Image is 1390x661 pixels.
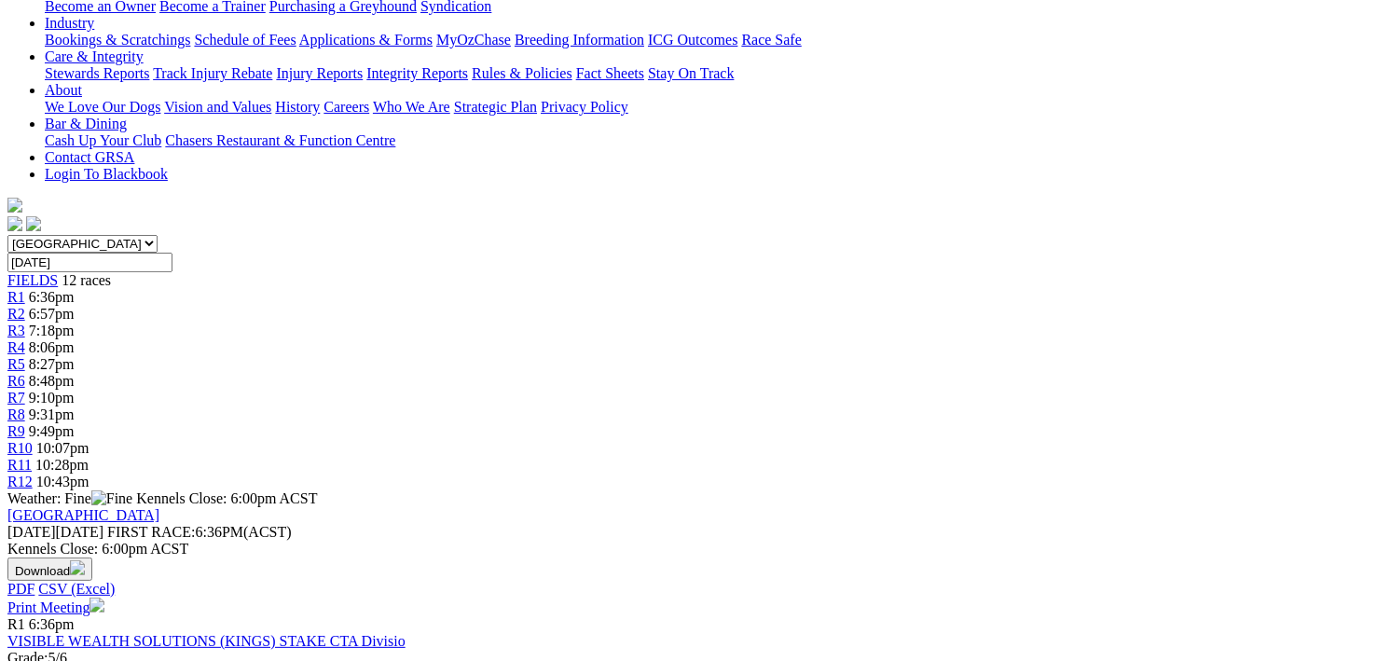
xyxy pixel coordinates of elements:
a: ICG Outcomes [648,32,737,48]
a: Stewards Reports [45,65,149,81]
span: [DATE] [7,524,103,540]
a: Cash Up Your Club [45,132,161,148]
a: R5 [7,356,25,372]
a: MyOzChase [436,32,511,48]
a: R9 [7,423,25,439]
span: 6:36PM(ACST) [107,524,292,540]
span: 8:48pm [29,373,75,389]
span: 10:07pm [36,440,89,456]
a: R12 [7,474,33,489]
span: 12 races [62,272,111,288]
a: Care & Integrity [45,48,144,64]
span: R1 [7,616,25,632]
a: Integrity Reports [366,65,468,81]
a: Breeding Information [515,32,644,48]
a: Applications & Forms [299,32,433,48]
a: History [275,99,320,115]
span: 6:57pm [29,306,75,322]
img: Fine [91,490,132,507]
span: 9:10pm [29,390,75,406]
a: Careers [323,99,369,115]
a: R1 [7,289,25,305]
a: Industry [45,15,94,31]
span: 8:27pm [29,356,75,372]
a: Bookings & Scratchings [45,32,190,48]
a: R4 [7,339,25,355]
a: PDF [7,581,34,597]
a: R3 [7,323,25,338]
a: Schedule of Fees [194,32,296,48]
span: [DATE] [7,524,56,540]
a: Who We Are [373,99,450,115]
span: Kennels Close: 6:00pm ACST [136,490,317,506]
a: Injury Reports [276,65,363,81]
img: printer.svg [89,598,104,613]
button: Download [7,558,92,581]
a: Rules & Policies [472,65,572,81]
input: Select date [7,253,172,272]
a: Stay On Track [648,65,734,81]
a: We Love Our Dogs [45,99,160,115]
img: download.svg [70,560,85,575]
div: About [45,99,1383,116]
span: 8:06pm [29,339,75,355]
img: logo-grsa-white.png [7,198,22,213]
span: 6:36pm [29,616,75,632]
span: 9:49pm [29,423,75,439]
a: Privacy Policy [541,99,628,115]
span: 9:31pm [29,406,75,422]
a: Chasers Restaurant & Function Centre [165,132,395,148]
span: FIRST RACE: [107,524,195,540]
a: R11 [7,457,32,473]
a: About [45,82,82,98]
a: Fact Sheets [576,65,644,81]
div: Bar & Dining [45,132,1383,149]
a: CSV (Excel) [38,581,115,597]
div: Care & Integrity [45,65,1383,82]
span: 10:28pm [35,457,89,473]
div: Industry [45,32,1383,48]
a: R2 [7,306,25,322]
a: [GEOGRAPHIC_DATA] [7,507,159,523]
span: 6:36pm [29,289,75,305]
a: FIELDS [7,272,58,288]
a: Contact GRSA [45,149,134,165]
a: Vision and Values [164,99,271,115]
a: R6 [7,373,25,389]
a: Bar & Dining [45,116,127,131]
a: Track Injury Rebate [153,65,272,81]
img: facebook.svg [7,216,22,231]
a: R7 [7,390,25,406]
img: twitter.svg [26,216,41,231]
span: Weather: Fine [7,490,136,506]
a: Print Meeting [7,599,104,615]
span: 10:43pm [36,474,89,489]
a: Strategic Plan [454,99,537,115]
a: VISIBLE WEALTH SOLUTIONS (KINGS) STAKE CTA Divisio [7,633,406,649]
a: Login To Blackbook [45,166,168,182]
div: Kennels Close: 6:00pm ACST [7,541,1383,558]
a: R10 [7,440,33,456]
div: Download [7,581,1383,598]
a: R8 [7,406,25,422]
span: 7:18pm [29,323,75,338]
a: Race Safe [741,32,801,48]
